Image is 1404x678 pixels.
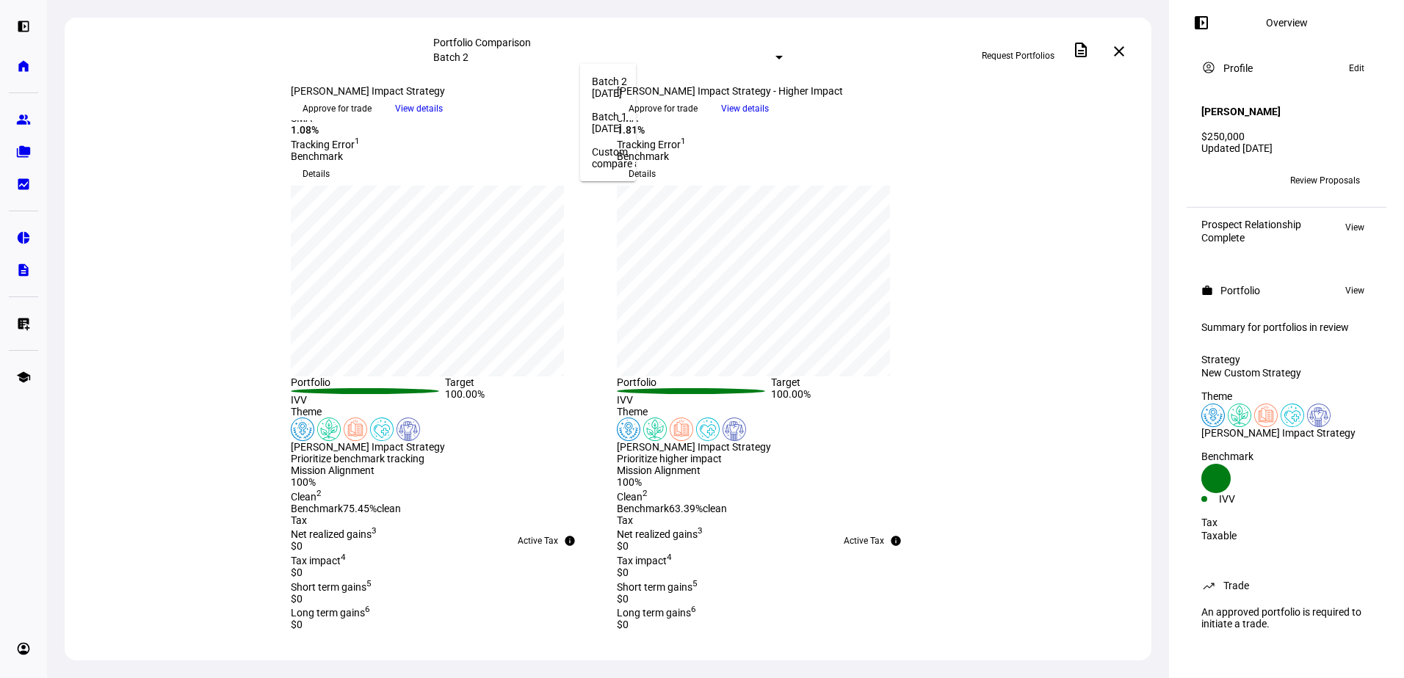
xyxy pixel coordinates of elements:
[592,111,849,123] div: Batch 1
[592,123,849,134] div: [DATE]
[592,158,849,169] div: compare across batches
[592,87,849,99] div: [DATE]
[592,146,849,158] div: Custom
[592,76,849,87] div: Batch 2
